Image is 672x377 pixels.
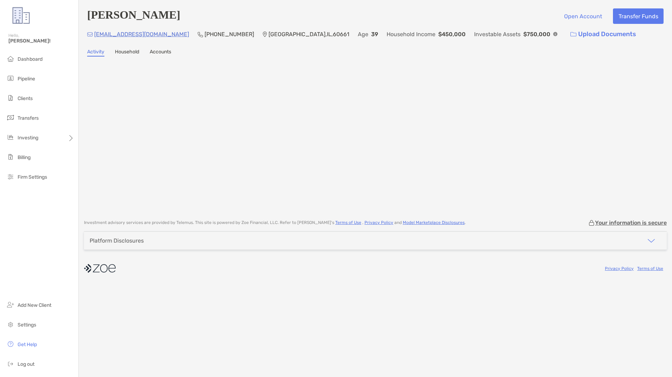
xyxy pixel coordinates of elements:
[595,219,667,226] p: Your information is secure
[18,95,33,101] span: Clients
[570,32,576,37] img: button icon
[6,113,15,122] img: transfers icon
[6,172,15,181] img: firm-settings icon
[647,237,655,245] img: icon arrow
[18,135,38,141] span: Investing
[18,342,37,348] span: Get Help
[553,32,557,36] img: Info Icon
[438,30,466,39] p: $450,000
[6,54,15,63] img: dashboard icon
[6,300,15,309] img: add_new_client icon
[87,49,104,57] a: Activity
[18,56,43,62] span: Dashboard
[18,154,31,160] span: Billing
[269,30,349,39] p: [GEOGRAPHIC_DATA] , IL , 60661
[8,3,34,28] img: Zoe Logo
[263,32,267,37] img: Location Icon
[87,8,180,24] h4: [PERSON_NAME]
[6,359,15,368] img: logout icon
[84,260,116,276] img: company logo
[6,153,15,161] img: billing icon
[8,38,74,44] span: [PERSON_NAME]!
[335,220,361,225] a: Terms of Use
[613,8,664,24] button: Transfer Funds
[558,8,607,24] button: Open Account
[566,27,641,42] a: Upload Documents
[18,115,39,121] span: Transfers
[18,322,36,328] span: Settings
[371,30,378,39] p: 39
[18,76,35,82] span: Pipeline
[87,32,93,37] img: Email Icon
[6,94,15,102] img: clients icon
[403,220,465,225] a: Model Marketplace Disclosures
[205,30,254,39] p: [PHONE_NUMBER]
[6,133,15,141] img: investing icon
[6,340,15,348] img: get-help icon
[84,220,466,225] p: Investment advisory services are provided by Telemus . This site is powered by Zoe Financial, LLC...
[18,174,47,180] span: Firm Settings
[387,30,435,39] p: Household Income
[18,302,51,308] span: Add New Client
[198,32,203,37] img: Phone Icon
[150,49,171,57] a: Accounts
[6,74,15,82] img: pipeline icon
[605,266,634,271] a: Privacy Policy
[474,30,521,39] p: Investable Assets
[523,30,550,39] p: $750,000
[358,30,368,39] p: Age
[94,30,189,39] p: [EMAIL_ADDRESS][DOMAIN_NAME]
[364,220,393,225] a: Privacy Policy
[637,266,663,271] a: Terms of Use
[6,320,15,329] img: settings icon
[115,49,139,57] a: Household
[90,237,144,244] div: Platform Disclosures
[18,361,34,367] span: Log out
